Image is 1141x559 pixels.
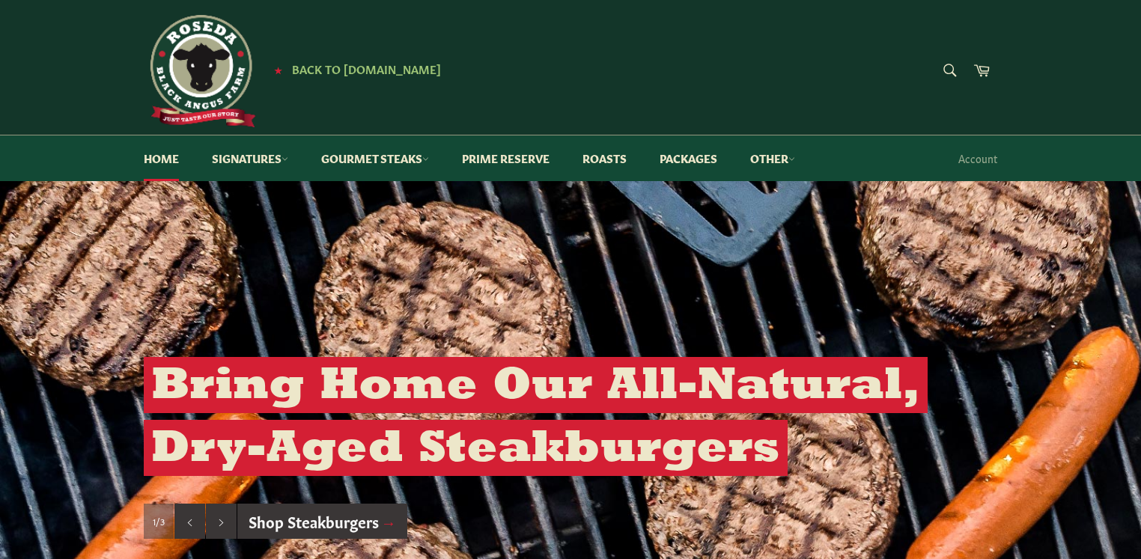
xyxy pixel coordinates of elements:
span: 1/3 [153,515,165,528]
span: ★ [274,64,282,76]
span: → [381,510,396,531]
span: Back to [DOMAIN_NAME] [292,61,441,76]
a: Roasts [568,135,642,181]
img: Roseda Beef [144,15,256,127]
button: Next slide [206,504,237,540]
a: Account [951,136,1005,180]
h2: Bring Home Our All-Natural, Dry-Aged Steakburgers [144,357,928,476]
button: Previous slide [174,504,205,540]
div: Slide 1, current [144,504,174,540]
a: Gourmet Steaks [306,135,444,181]
a: Prime Reserve [447,135,565,181]
a: Packages [645,135,732,181]
a: Shop Steakburgers [237,504,407,540]
a: Signatures [197,135,303,181]
a: Home [129,135,194,181]
a: Other [735,135,810,181]
a: ★ Back to [DOMAIN_NAME] [267,64,441,76]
